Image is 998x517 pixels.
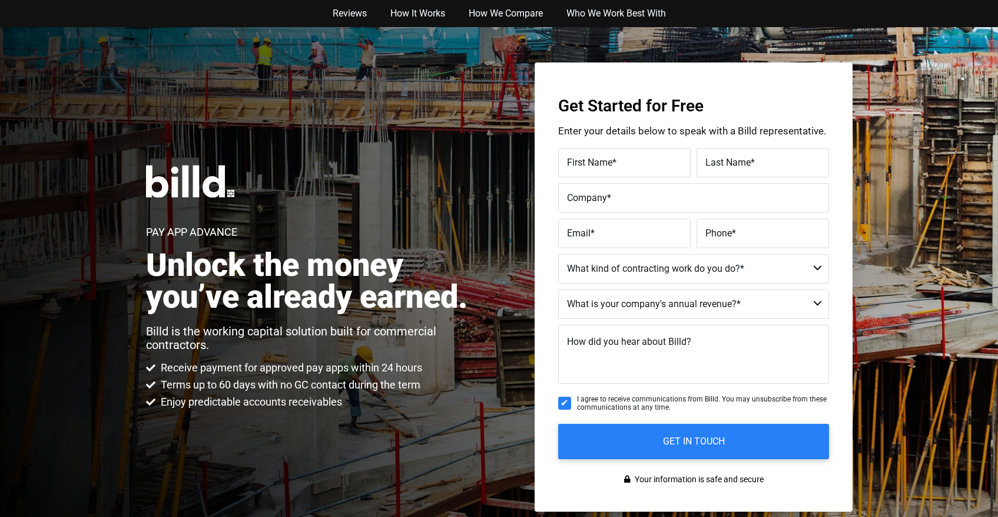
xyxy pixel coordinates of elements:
input: I agree to receive communications from Billd. You may unsubscribe from these communications at an... [558,397,571,410]
span: Enjoy predictable accounts receivables [158,395,342,409]
span: How did you hear about Billd? [567,336,691,347]
h2: Unlock the money you’ve already earned. [146,249,480,313]
span: Email [567,228,591,239]
span: First Name [567,157,612,168]
span: Your information is safe and secure [632,471,764,488]
span: Terms up to 60 days with no GC contact during the term [158,378,420,392]
h1: Pay App Advance [146,227,237,238]
span: Company [567,192,607,203]
span: Phone [705,228,732,239]
p: Enter your details below to speak with a Billd representative. [558,126,829,136]
h3: Get Started for Free [558,98,829,114]
p: Billd is the working capital solution built for commercial contractors. [146,325,480,352]
span: Last Name [705,157,751,168]
input: GET IN TOUCH [558,424,829,459]
span: Receive payment for approved pay apps within 24 hours [158,361,422,375]
span: I agree to receive communications from Billd. You may unsubscribe from these communications at an... [577,395,829,412]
